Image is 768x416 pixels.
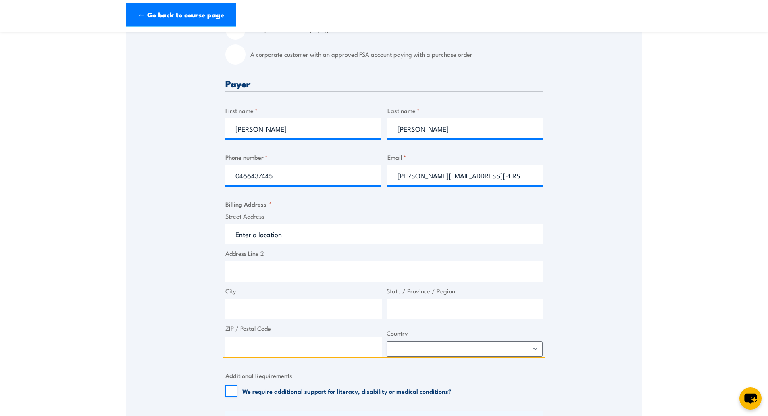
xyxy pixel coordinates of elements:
input: Enter a location [225,224,543,244]
label: ZIP / Postal Code [225,324,382,333]
a: ← Go back to course page [126,3,236,27]
label: Phone number [225,153,381,162]
label: Country [387,329,543,338]
label: First name [225,106,381,115]
legend: Additional Requirements [225,371,292,380]
button: chat-button [739,387,762,410]
h3: Payer [225,79,543,88]
label: State / Province / Region [387,286,543,296]
label: A corporate customer with an approved FSA account paying with a purchase order [250,44,543,65]
label: Email [387,153,543,162]
label: Street Address [225,212,543,221]
label: We require additional support for literacy, disability or medical conditions? [242,387,452,395]
label: Last name [387,106,543,115]
label: Address Line 2 [225,249,543,258]
label: City [225,286,382,296]
legend: Billing Address [225,199,272,209]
